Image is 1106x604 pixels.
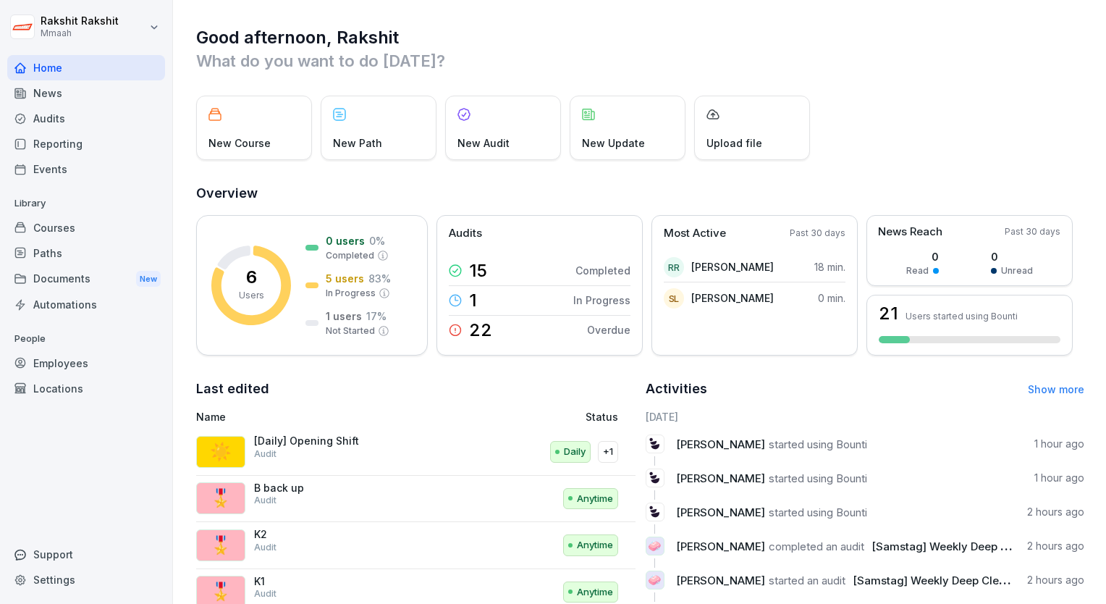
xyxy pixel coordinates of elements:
[1028,383,1084,395] a: Show more
[646,409,1085,424] h6: [DATE]
[196,49,1084,72] p: What do you want to do [DATE]?
[7,131,165,156] a: Reporting
[7,80,165,106] a: News
[7,106,165,131] a: Audits
[871,540,1099,553] span: [Samstag] Weekly Deep Cleaning Checklist
[906,249,939,264] p: 0
[564,445,586,459] p: Daily
[7,240,165,266] a: Paths
[1034,471,1084,485] p: 1 hour ago
[326,324,375,337] p: Not Started
[7,215,165,240] a: Courses
[664,257,684,277] div: RR
[196,476,636,523] a: 🎖️B back upAuditAnytime
[254,494,276,507] p: Audit
[7,351,165,376] a: Employees
[196,379,636,399] h2: Last edited
[1005,225,1060,238] p: Past 30 days
[676,506,765,519] span: [PERSON_NAME]
[906,264,929,277] p: Read
[1027,573,1084,587] p: 2 hours ago
[366,309,387,324] p: 17 %
[577,492,613,506] p: Anytime
[1027,505,1084,519] p: 2 hours ago
[449,225,482,242] p: Audits
[368,271,391,286] p: 83 %
[208,135,271,151] p: New Course
[676,437,765,451] span: [PERSON_NAME]
[239,289,264,302] p: Users
[196,183,1084,204] h2: Overview
[577,538,613,553] p: Anytime
[326,233,365,248] p: 0 users
[991,249,1033,264] p: 0
[210,439,232,465] p: ☀️
[457,135,510,151] p: New Audit
[769,574,845,587] span: started an audit
[326,249,374,262] p: Completed
[1001,264,1033,277] p: Unread
[790,227,845,240] p: Past 30 days
[254,575,399,588] p: K1
[41,15,119,28] p: Rakshit Rakshit
[7,376,165,401] a: Locations
[41,28,119,38] p: Mmaah
[664,288,684,309] div: SL
[691,259,774,274] p: [PERSON_NAME]
[254,587,276,600] p: Audit
[814,259,845,274] p: 18 min.
[906,311,1018,322] p: Users started using Bounti
[196,522,636,569] a: 🎖️K2AuditAnytime
[196,409,465,424] p: Name
[469,322,492,339] p: 22
[582,135,645,151] p: New Update
[648,570,662,590] p: 🧼
[7,542,165,567] div: Support
[7,266,165,293] a: DocumentsNew
[1034,437,1084,451] p: 1 hour ago
[7,55,165,80] a: Home
[7,567,165,592] a: Settings
[603,445,613,459] p: +1
[7,327,165,351] p: People
[676,574,765,587] span: [PERSON_NAME]
[254,482,399,495] p: B back up
[136,271,161,288] div: New
[7,156,165,182] a: Events
[879,305,898,322] h3: 21
[577,585,613,600] p: Anytime
[691,290,774,306] p: [PERSON_NAME]
[333,135,382,151] p: New Path
[573,293,630,308] p: In Progress
[196,429,636,476] a: ☀️[Daily] Opening ShiftAuditDaily+1
[254,541,276,554] p: Audit
[326,287,376,300] p: In Progress
[210,532,232,558] p: 🎖️
[7,192,165,215] p: Library
[676,471,765,485] span: [PERSON_NAME]
[818,290,845,306] p: 0 min.
[586,409,618,424] p: Status
[7,292,165,317] a: Automations
[254,528,399,541] p: K2
[769,471,867,485] span: started using Bounti
[1027,539,1084,553] p: 2 hours ago
[587,322,630,337] p: Overdue
[575,263,630,278] p: Completed
[769,506,867,519] span: started using Bounti
[853,574,1080,587] span: [Samstag] Weekly Deep Cleaning Checklist
[469,292,477,309] p: 1
[646,379,707,399] h2: Activities
[369,233,385,248] p: 0 %
[254,435,399,448] p: [Daily] Opening Shift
